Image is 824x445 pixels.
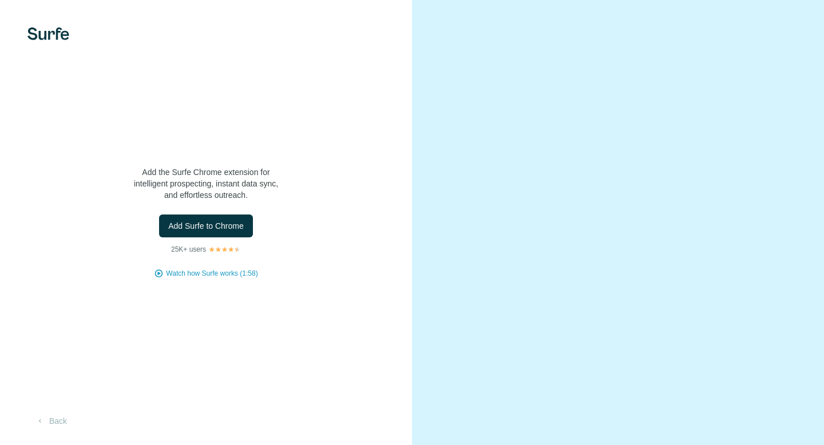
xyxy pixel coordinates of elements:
[27,27,69,40] img: Surfe's logo
[159,214,253,237] button: Add Surfe to Chrome
[208,246,241,253] img: Rating Stars
[92,166,320,201] p: Add the Surfe Chrome extension for intelligent prospecting, instant data sync, and effortless out...
[92,112,320,157] h1: Let’s bring Surfe to your LinkedIn
[166,268,257,279] button: Watch how Surfe works (1:58)
[27,411,75,431] button: Back
[168,220,244,232] span: Add Surfe to Chrome
[171,244,206,255] p: 25K+ users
